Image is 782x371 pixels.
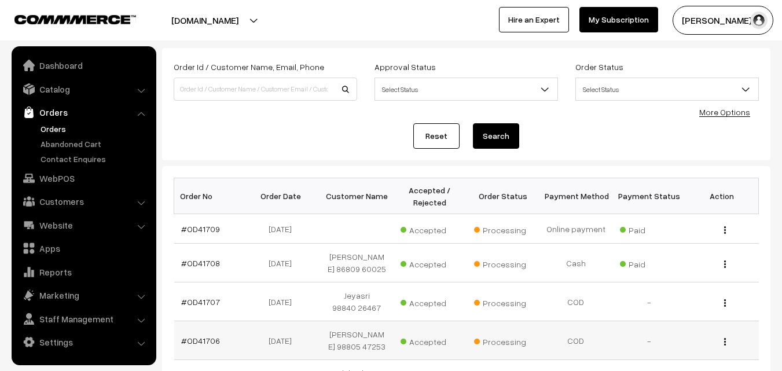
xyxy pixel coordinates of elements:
img: COMMMERCE [14,15,136,24]
td: - [612,321,685,360]
img: Menu [724,299,726,307]
th: Action [685,178,758,214]
a: Catalog [14,79,152,100]
img: Menu [724,260,726,268]
a: COMMMERCE [14,12,116,25]
img: Menu [724,226,726,234]
td: [PERSON_NAME] 98805 47253 [320,321,393,360]
a: More Options [699,107,750,117]
span: Select Status [375,78,558,101]
a: Marketing [14,285,152,306]
span: Processing [474,221,532,236]
a: Customers [14,191,152,212]
a: My Subscription [579,7,658,32]
label: Order Id / Customer Name, Email, Phone [174,61,324,73]
a: Settings [14,332,152,352]
span: Accepted [401,294,458,309]
a: WebPOS [14,168,152,189]
span: Accepted [401,255,458,270]
button: [DOMAIN_NAME] [131,6,279,35]
td: [PERSON_NAME] 86809 60025 [320,244,393,282]
th: Accepted / Rejected [393,178,466,214]
a: #OD41708 [181,258,220,268]
a: Dashboard [14,55,152,76]
span: Processing [474,294,532,309]
a: Apps [14,238,152,259]
a: Orders [38,123,152,135]
a: Abandoned Cart [38,138,152,150]
td: Cash [539,244,612,282]
a: Orders [14,102,152,123]
a: Reports [14,262,152,282]
span: Accepted [401,221,458,236]
label: Approval Status [375,61,436,73]
button: [PERSON_NAME] s… [673,6,773,35]
span: Paid [620,221,678,236]
span: Processing [474,255,532,270]
th: Payment Method [539,178,612,214]
th: Order Status [467,178,539,214]
td: [DATE] [247,282,320,321]
label: Order Status [575,61,623,73]
a: Contact Enquires [38,153,152,165]
th: Payment Status [612,178,685,214]
td: - [612,282,685,321]
td: [DATE] [247,214,320,244]
td: [DATE] [247,321,320,360]
th: Customer Name [320,178,393,214]
span: Processing [474,333,532,348]
a: Reset [413,123,460,149]
img: user [750,12,768,29]
th: Order Date [247,178,320,214]
td: Jeyasri 98840 26467‬ [320,282,393,321]
button: Search [473,123,519,149]
span: Select Status [576,79,758,100]
img: Menu [724,338,726,346]
td: Online payment [539,214,612,244]
td: COD [539,282,612,321]
a: Hire an Expert [499,7,569,32]
a: Staff Management [14,308,152,329]
td: [DATE] [247,244,320,282]
span: Select Status [575,78,759,101]
span: Select Status [375,79,557,100]
td: COD [539,321,612,360]
a: #OD41706 [181,336,220,346]
input: Order Id / Customer Name / Customer Email / Customer Phone [174,78,357,101]
a: Website [14,215,152,236]
span: Paid [620,255,678,270]
span: Accepted [401,333,458,348]
th: Order No [174,178,247,214]
a: #OD41709 [181,224,220,234]
a: #OD41707 [181,297,220,307]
